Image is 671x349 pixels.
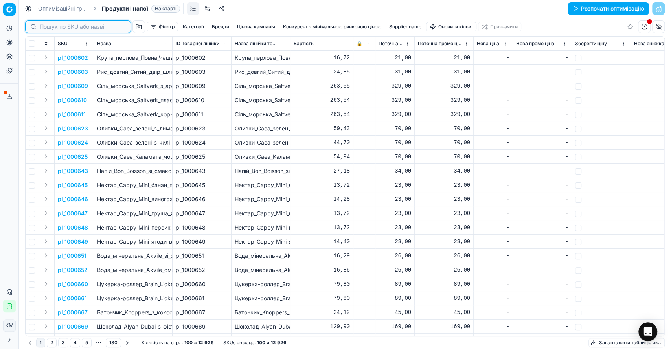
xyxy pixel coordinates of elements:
[58,224,88,231] button: pl_1000648
[379,82,411,90] div: 329,00
[477,54,509,62] div: -
[36,338,45,347] button: 1
[41,237,51,246] button: Expand
[58,82,88,90] button: pl_1000609
[418,167,470,175] div: 34,00
[294,252,350,260] div: 16,29
[516,266,568,274] div: -
[58,54,88,62] p: pl_1000602
[516,82,568,90] div: -
[418,294,470,302] div: 89,00
[41,336,51,345] button: Expand
[41,222,51,232] button: Expand
[41,265,51,274] button: Expand
[418,40,462,47] span: Поточна промо ціна
[418,266,470,274] div: 26,00
[235,54,287,62] div: Крупа_перлова_Повна_Чаша_900_г
[41,67,51,76] button: Expand
[97,294,169,302] p: Цукерка-роллер_Brain_Licker_рідка_чорна_60_мл
[379,294,411,302] div: 89,00
[176,224,228,231] div: pl_1000648
[235,294,287,302] div: Цукерка-роллер_Brain_Licker_рідка_чорна_60_мл
[477,195,509,203] div: -
[97,96,169,104] p: Сіль_морська_Saltverk_пластівцями_90_г
[418,252,470,260] div: 26,00
[41,39,51,48] button: Expand all
[418,96,470,104] div: 329,00
[194,340,197,346] strong: з
[235,238,287,246] div: Нектар_Cappy_Mini_ягоди_виноград_200_мл
[477,82,509,90] div: -
[41,321,51,331] button: Expand
[294,139,350,147] div: 44,70
[58,125,88,132] p: pl_1000623
[294,238,350,246] div: 14,40
[176,167,228,175] div: pl_1000643
[294,167,350,175] div: 27,18
[41,251,51,260] button: Expand
[235,309,287,316] div: Батончик_Knoppers_з_кокосом_40_г
[478,22,521,31] button: Призначити
[379,54,411,62] div: 21,00
[123,338,132,347] button: Go to next page
[176,181,228,189] div: pl_1000645
[379,181,411,189] div: 23,00
[58,68,88,76] p: pl_1000603
[516,110,568,118] div: -
[47,338,57,347] button: 2
[516,195,568,203] div: -
[176,139,228,147] div: pl_1000624
[97,195,169,203] p: Нектар_Cappy_Mini_виноград_яблуко_200_мл
[516,224,568,231] div: -
[58,294,87,302] p: pl_1000661
[477,167,509,175] div: -
[634,40,664,47] span: Нова знижка
[142,340,214,346] div: :
[294,40,314,47] span: Вартість
[477,139,509,147] div: -
[588,338,665,347] button: Завантажити таблицю як...
[418,82,470,90] div: 329,00
[38,5,88,13] a: Оптимізаційні групи
[379,153,411,161] div: 70,00
[280,22,384,31] button: Конкурент з мінімальною ринковою ціною
[477,209,509,217] div: -
[294,294,350,302] div: 79,80
[379,167,411,175] div: 34,00
[58,280,88,288] button: pl_1000660
[357,40,362,47] span: 🔒
[379,139,411,147] div: 70,00
[379,238,411,246] div: 23,00
[235,252,287,260] div: Вода_мінеральна_Akvile_зі_смаком_лимона_слабогазована_1.5_л
[184,340,193,346] strong: 100
[477,110,509,118] div: -
[97,181,169,189] p: Нектар_Cappy_Mini_банан_полуниця_200_мл
[58,209,88,217] p: pl_1000647
[176,238,228,246] div: pl_1000649
[58,139,88,147] p: pl_1000624
[477,153,509,161] div: -
[418,323,470,331] div: 169,00
[418,238,470,246] div: 23,00
[97,280,169,288] p: Цукерка-роллер_Brain_Licker_рідка_синя_60_мл
[41,152,51,161] button: Expand
[41,293,51,303] button: Expand
[58,181,88,189] p: pl_1000645
[3,319,16,332] button: КM
[58,153,88,161] button: pl_1000625
[418,54,470,62] div: 21,00
[418,68,470,76] div: 31,00
[516,40,554,47] span: Нова промо ціна
[58,252,86,260] button: pl_1000651
[41,180,51,189] button: Expand
[379,209,411,217] div: 23,00
[235,181,287,189] div: Нектар_Cappy_Mini_банан_полуниця_200_мл
[97,323,169,331] p: Шоколад_Alyan_Dubai_з_фісташковою_пастою_100_г
[97,139,169,147] p: Оливки_Gaea_зелені_з_чилі_та_чорним_перцем_65_г
[294,96,350,104] div: 263,54
[379,110,411,118] div: 329,00
[41,208,51,218] button: Expand
[97,167,169,175] p: Напій_Bon_Boisson_зі_смаком_лайм-м'ята_2_л
[477,238,509,246] div: -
